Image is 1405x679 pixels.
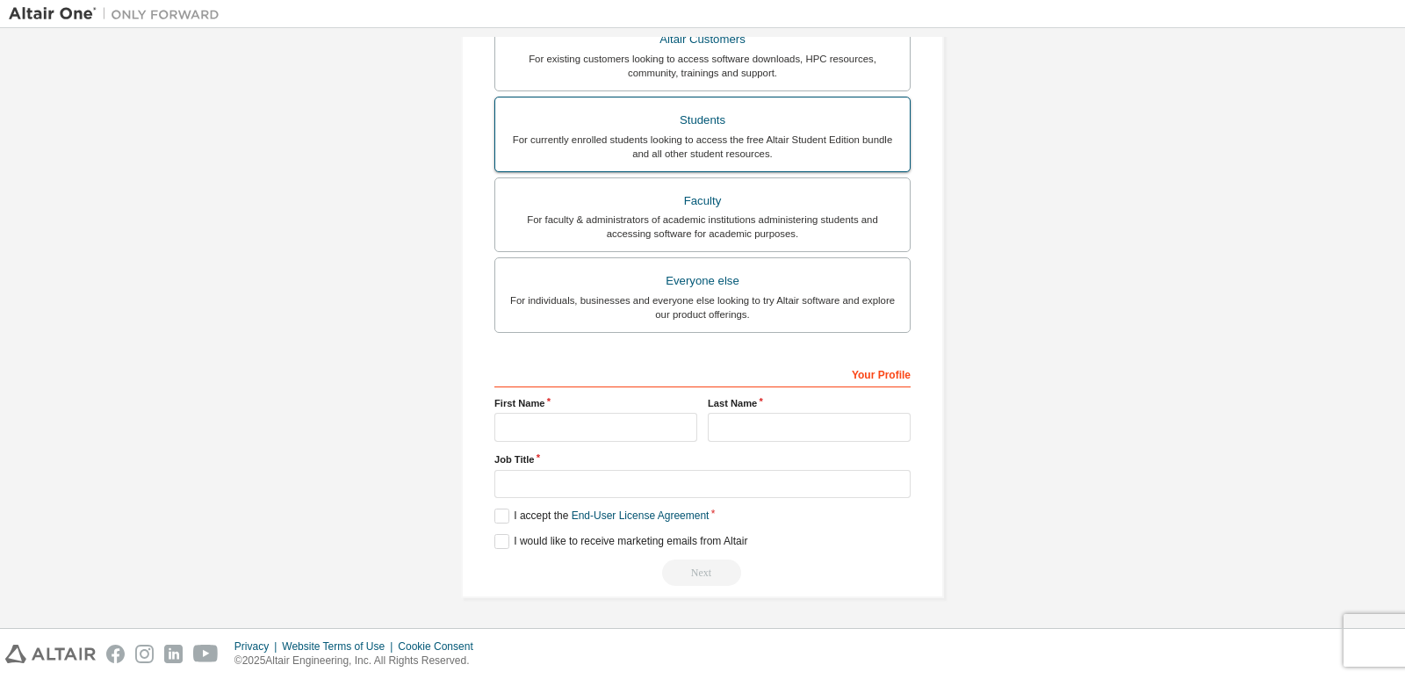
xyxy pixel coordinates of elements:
[398,639,483,654] div: Cookie Consent
[494,359,911,387] div: Your Profile
[193,645,219,663] img: youtube.svg
[494,534,747,549] label: I would like to receive marketing emails from Altair
[506,213,899,241] div: For faculty & administrators of academic institutions administering students and accessing softwa...
[135,645,154,663] img: instagram.svg
[506,189,899,213] div: Faculty
[506,269,899,293] div: Everyone else
[9,5,228,23] img: Altair One
[5,645,96,663] img: altair_logo.svg
[106,645,125,663] img: facebook.svg
[164,645,183,663] img: linkedin.svg
[506,108,899,133] div: Students
[494,560,911,586] div: Read and acccept EULA to continue
[506,293,899,321] div: For individuals, businesses and everyone else looking to try Altair software and explore our prod...
[708,396,911,410] label: Last Name
[494,396,697,410] label: First Name
[234,639,282,654] div: Privacy
[572,509,710,522] a: End-User License Agreement
[506,27,899,52] div: Altair Customers
[282,639,398,654] div: Website Terms of Use
[494,452,911,466] label: Job Title
[506,52,899,80] div: For existing customers looking to access software downloads, HPC resources, community, trainings ...
[494,509,709,524] label: I accept the
[506,133,899,161] div: For currently enrolled students looking to access the free Altair Student Edition bundle and all ...
[234,654,484,668] p: © 2025 Altair Engineering, Inc. All Rights Reserved.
